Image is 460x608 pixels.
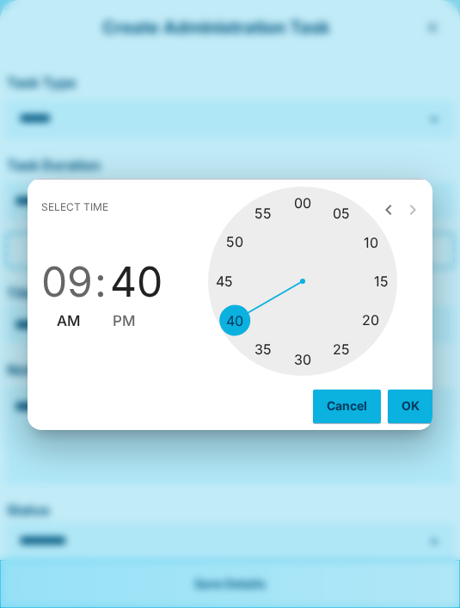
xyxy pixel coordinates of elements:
button: AM [57,310,81,333]
button: Cancel [313,390,381,422]
button: open previous view [371,193,406,227]
button: PM [113,310,136,333]
button: OK [388,390,433,422]
button: 09 [41,258,93,306]
button: 40 [110,258,163,306]
span: : [95,258,107,306]
span: Select time [41,193,108,221]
